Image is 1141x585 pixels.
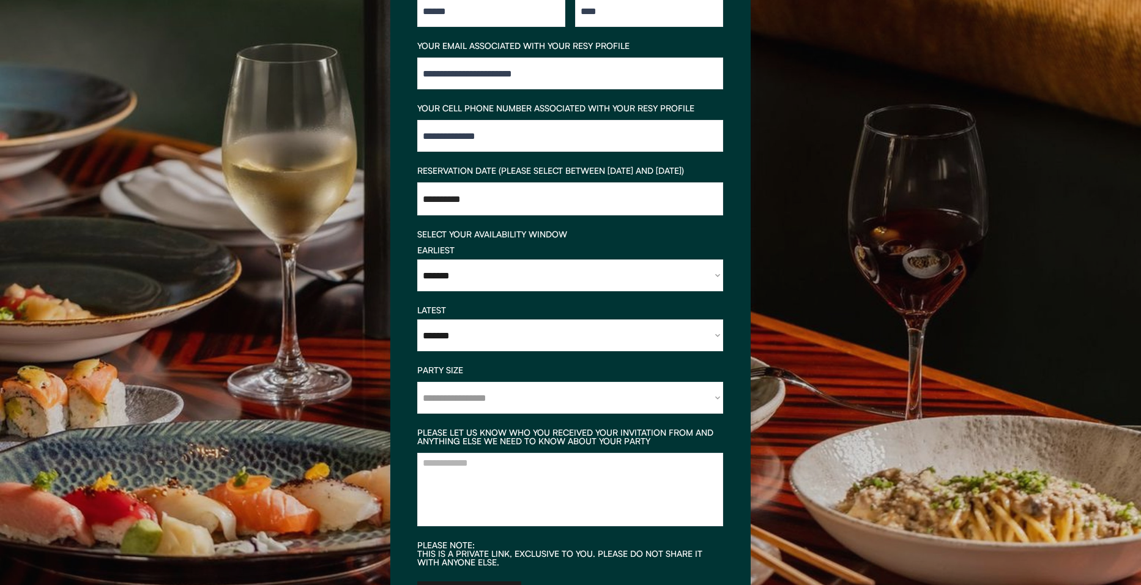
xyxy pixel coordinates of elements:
div: RESERVATION DATE (PLEASE SELECT BETWEEN [DATE] AND [DATE]) [417,166,723,175]
div: LATEST [417,306,723,315]
div: PARTY SIZE [417,366,723,374]
div: PLEASE LET US KNOW WHO YOU RECEIVED YOUR INVITATION FROM AND ANYTHING ELSE WE NEED TO KNOW ABOUT ... [417,428,723,445]
div: YOUR EMAIL ASSOCIATED WITH YOUR RESY PROFILE [417,42,723,50]
div: SELECT YOUR AVAILABILITY WINDOW [417,230,723,239]
div: YOUR CELL PHONE NUMBER ASSOCIATED WITH YOUR RESY PROFILE [417,104,723,113]
div: EARLIEST [417,246,723,255]
div: PLEASE NOTE: THIS IS A PRIVATE LINK, EXCLUSIVE TO YOU. PLEASE DO NOT SHARE IT WITH ANYONE ELSE. [417,541,723,567]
